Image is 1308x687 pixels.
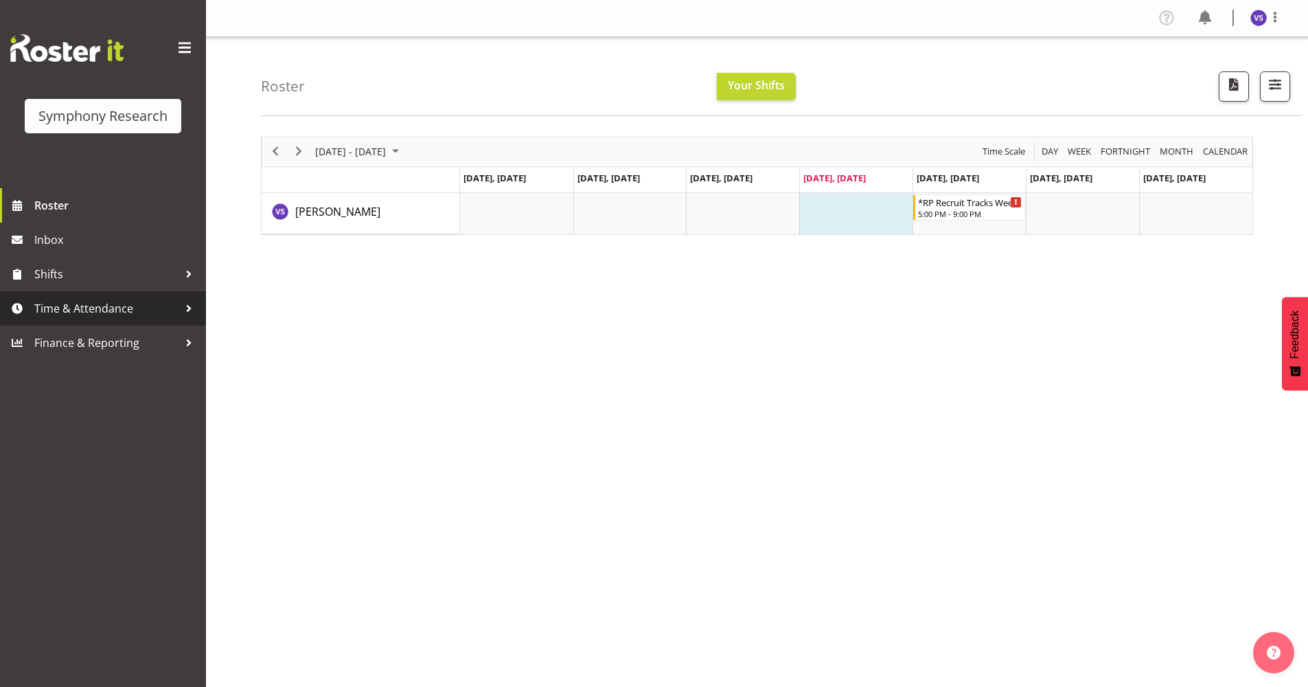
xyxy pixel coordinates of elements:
button: Your Shifts [717,73,796,100]
span: Inbox [34,229,199,250]
span: Fortnight [1099,143,1151,160]
div: next period [287,137,310,166]
span: [DATE], [DATE] [803,172,866,184]
button: Next [290,143,308,160]
img: help-xxl-2.png [1267,646,1281,660]
a: [PERSON_NAME] [295,203,380,220]
img: Rosterit website logo [10,34,124,62]
button: Download a PDF of the roster according to the set date range. [1219,71,1249,102]
button: Feedback - Show survey [1282,297,1308,390]
span: [DATE], [DATE] [1143,172,1206,184]
div: Timeline Week of October 2, 2025 [261,137,1253,235]
span: Roster [34,195,199,216]
button: October 2025 [313,143,405,160]
button: Previous [266,143,285,160]
button: Fortnight [1099,143,1153,160]
span: [DATE], [DATE] [690,172,753,184]
span: [DATE], [DATE] [1030,172,1092,184]
button: Month [1201,143,1250,160]
span: Shifts [34,264,179,284]
span: [DATE], [DATE] [463,172,526,184]
img: virender-singh11427.jpg [1250,10,1267,26]
span: [DATE], [DATE] [577,172,640,184]
button: Timeline Month [1158,143,1196,160]
td: Virender Singh resource [262,193,460,234]
button: Timeline Week [1066,143,1094,160]
span: Time & Attendance [34,298,179,319]
span: Week [1066,143,1092,160]
span: Month [1158,143,1195,160]
div: *RP Recruit Tracks Weeknights [918,195,1022,209]
span: Time Scale [981,143,1026,160]
span: Your Shifts [728,78,785,93]
table: Timeline Week of October 2, 2025 [460,193,1252,234]
div: Sep 29 - Oct 05, 2025 [310,137,407,166]
div: previous period [264,137,287,166]
span: [PERSON_NAME] [295,204,380,219]
div: Virender Singh"s event - *RP Recruit Tracks Weeknights Begin From Friday, October 3, 2025 at 5:00... [913,194,1025,221]
span: [DATE], [DATE] [917,172,979,184]
button: Time Scale [980,143,1028,160]
h4: Roster [261,78,305,94]
span: Feedback [1289,311,1301,359]
div: 5:00 PM - 9:00 PM [918,208,1022,219]
button: Timeline Day [1040,143,1061,160]
span: calendar [1202,143,1249,160]
button: Filter Shifts [1260,71,1290,102]
span: Finance & Reporting [34,333,179,353]
span: [DATE] - [DATE] [314,143,387,160]
span: Day [1040,143,1059,160]
div: Symphony Research [38,106,168,126]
